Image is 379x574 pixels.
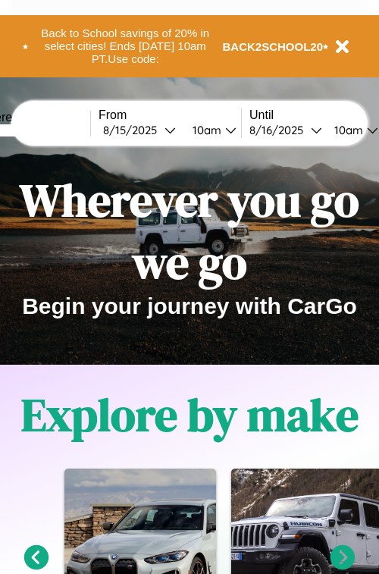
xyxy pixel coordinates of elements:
button: 10am [180,122,241,138]
div: 10am [327,123,367,137]
div: 10am [185,123,225,137]
div: 8 / 16 / 2025 [249,123,311,137]
b: BACK2SCHOOL20 [223,40,324,53]
button: Back to School savings of 20% in select cities! Ends [DATE] 10am PT.Use code: [28,23,223,70]
button: 8/15/2025 [99,122,180,138]
h1: Explore by make [21,384,359,446]
div: 8 / 15 / 2025 [103,123,164,137]
label: From [99,108,241,122]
